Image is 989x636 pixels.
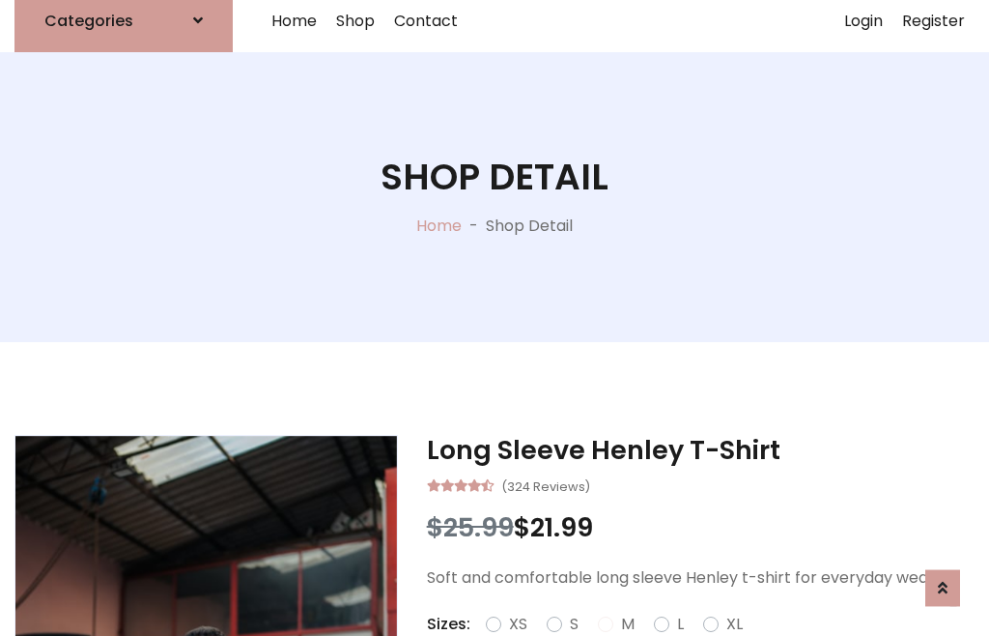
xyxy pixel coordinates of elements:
[44,12,133,30] h6: Categories
[462,215,486,238] p: -
[501,474,590,497] small: (324 Reviews)
[427,566,975,590] p: Soft and comfortable long sleeve Henley t-shirt for everyday wear.
[427,613,470,636] p: Sizes:
[381,156,608,199] h1: Shop Detail
[416,215,462,237] a: Home
[570,613,579,636] label: S
[621,613,635,636] label: M
[509,613,527,636] label: XS
[486,215,573,238] p: Shop Detail
[427,509,514,545] span: $25.99
[427,435,975,466] h3: Long Sleeve Henley T-Shirt
[530,509,593,545] span: 21.99
[726,613,743,636] label: XL
[427,512,975,543] h3: $
[677,613,684,636] label: L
